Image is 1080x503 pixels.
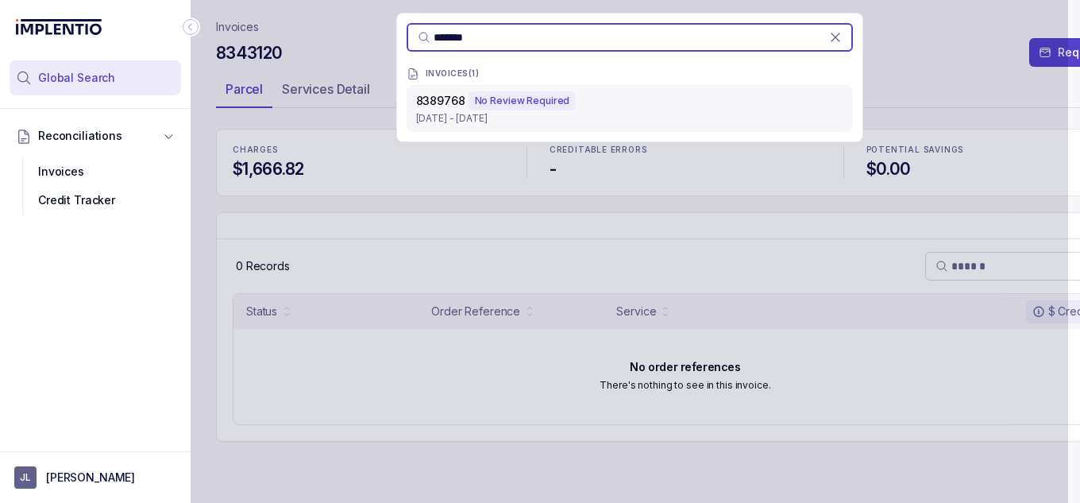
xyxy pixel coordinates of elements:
[426,69,480,79] p: INVOICES ( 1 )
[10,118,181,153] button: Reconciliations
[22,186,168,215] div: Credit Tracker
[22,157,168,186] div: Invoices
[10,154,181,219] div: Reconciliations
[46,470,135,486] p: [PERSON_NAME]
[14,466,176,489] button: User initials[PERSON_NAME]
[38,128,122,144] span: Reconciliations
[416,110,843,126] p: [DATE] - [DATE]
[416,94,465,107] span: 8389768
[38,70,115,86] span: Global Search
[181,17,200,37] div: Collapse Icon
[14,466,37,489] span: User initials
[469,91,577,110] div: No Review Required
